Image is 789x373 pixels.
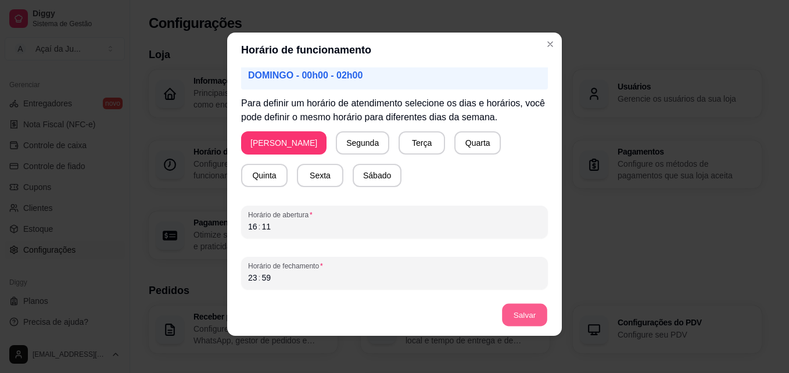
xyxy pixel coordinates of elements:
[454,131,501,155] button: Quarta
[257,272,262,284] div: :
[297,164,343,187] button: Sexta
[336,131,389,155] button: Segunda
[247,272,259,284] div: hour,
[241,164,288,187] button: Quinta
[257,221,262,232] div: :
[399,131,445,155] button: Terça
[353,164,401,187] button: Sábado
[247,221,259,232] div: hour,
[248,261,541,271] span: Horário de fechamento
[260,272,272,284] div: minute,
[241,96,548,124] p: Para definir um horário de atendimento selecione os dias e horários, você pode definir o mesmo ho...
[248,210,541,220] span: Horário de abertura
[227,33,562,67] header: Horário de funcionamento
[260,221,272,232] div: minute,
[248,70,363,80] span: DOMINGO - 00h00 - 02h00
[502,304,547,327] button: Salvar
[541,35,560,53] button: Close
[241,131,327,155] button: [PERSON_NAME]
